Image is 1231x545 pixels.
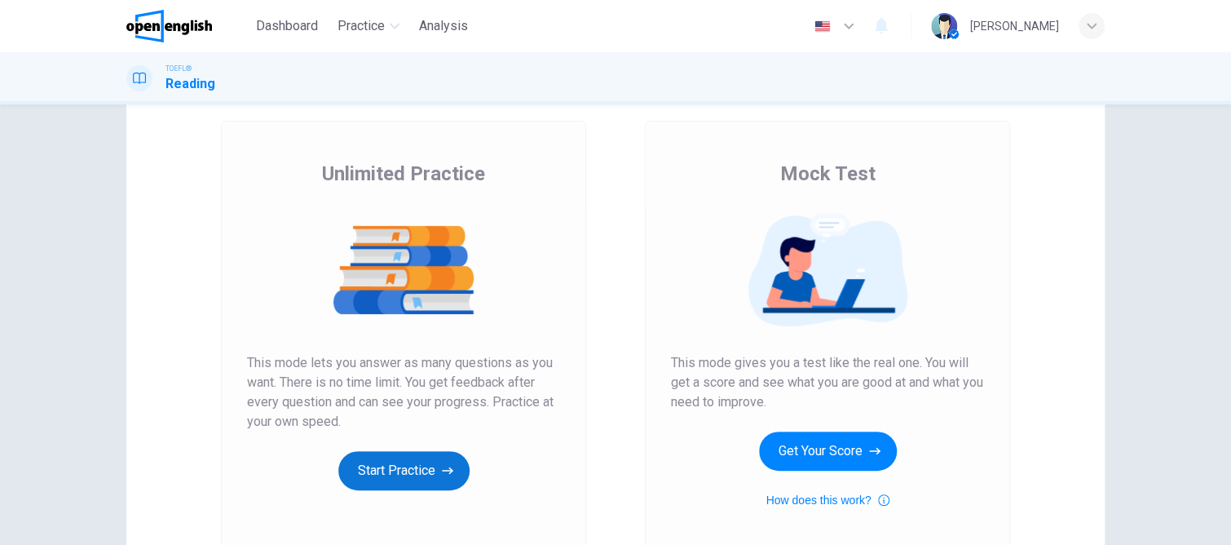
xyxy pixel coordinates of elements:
span: TOEFL® [165,63,192,74]
span: Dashboard [256,16,318,36]
span: This mode lets you answer as many questions as you want. There is no time limit. You get feedback... [247,353,560,432]
button: Analysis [413,11,474,41]
span: This mode gives you a test like the real one. You will get a score and see what you are good at a... [671,353,984,412]
span: Unlimited Practice [322,161,485,187]
button: Get Your Score [759,432,897,471]
img: Profile picture [931,13,957,39]
button: Practice [331,11,406,41]
button: How does this work? [766,490,889,510]
span: Analysis [419,16,468,36]
div: [PERSON_NAME] [970,16,1059,36]
a: OpenEnglish logo [126,10,249,42]
span: Practice [338,16,385,36]
button: Dashboard [249,11,324,41]
img: en [812,20,832,33]
button: Start Practice [338,451,470,490]
img: OpenEnglish logo [126,10,212,42]
span: Mock Test [780,161,876,187]
h1: Reading [165,74,215,94]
